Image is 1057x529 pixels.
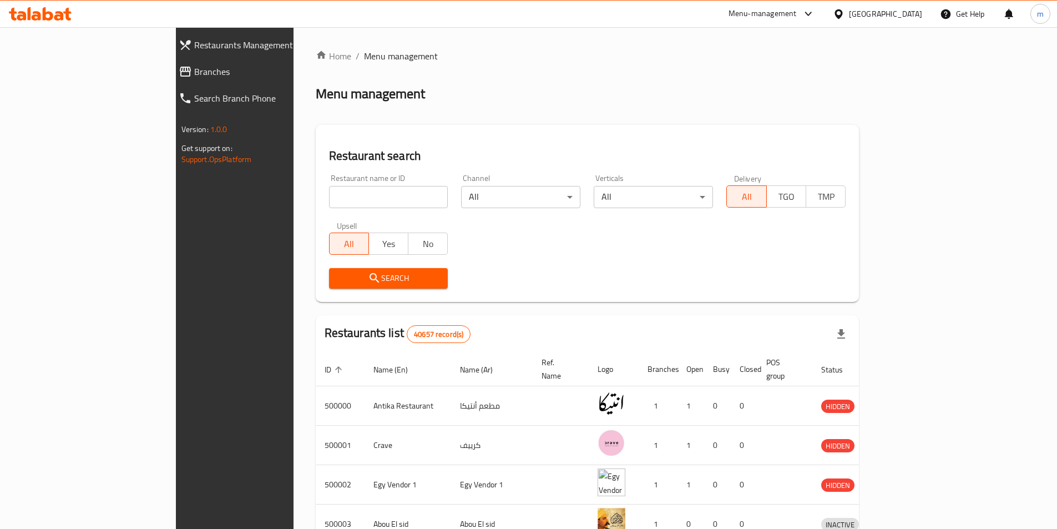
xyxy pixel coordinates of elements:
[181,152,252,167] a: Support.OpsPlatform
[368,233,408,255] button: Yes
[373,236,404,252] span: Yes
[408,233,448,255] button: No
[766,356,799,382] span: POS group
[407,325,471,343] div: Total records count
[766,185,806,208] button: TGO
[731,352,757,386] th: Closed
[806,185,846,208] button: TMP
[356,49,360,63] li: /
[729,7,797,21] div: Menu-management
[771,189,802,205] span: TGO
[811,189,841,205] span: TMP
[704,465,731,505] td: 0
[329,268,448,289] button: Search
[460,363,507,376] span: Name (Ar)
[329,186,448,208] input: Search for restaurant name or ID..
[639,352,677,386] th: Branches
[316,85,425,103] h2: Menu management
[542,356,575,382] span: Ref. Name
[210,122,227,137] span: 1.0.0
[373,363,422,376] span: Name (En)
[365,386,451,426] td: Antika Restaurant
[194,92,343,105] span: Search Branch Phone
[598,390,625,417] img: Antika Restaurant
[677,465,704,505] td: 1
[731,386,757,426] td: 0
[821,400,854,413] div: HIDDEN
[731,426,757,465] td: 0
[589,352,639,386] th: Logo
[365,426,451,465] td: Crave
[821,400,854,413] span: HIDDEN
[731,189,762,205] span: All
[598,429,625,457] img: Crave
[170,85,352,112] a: Search Branch Phone
[677,386,704,426] td: 1
[325,363,346,376] span: ID
[451,465,533,505] td: Egy Vendor 1
[337,221,357,229] label: Upsell
[639,465,677,505] td: 1
[704,386,731,426] td: 0
[726,185,766,208] button: All
[821,478,854,492] div: HIDDEN
[413,236,443,252] span: No
[316,49,859,63] nav: breadcrumb
[639,426,677,465] td: 1
[194,65,343,78] span: Branches
[677,352,704,386] th: Open
[329,148,846,164] h2: Restaurant search
[451,426,533,465] td: كرييف
[461,186,580,208] div: All
[704,426,731,465] td: 0
[821,440,854,452] span: HIDDEN
[828,321,854,347] div: Export file
[170,32,352,58] a: Restaurants Management
[170,58,352,85] a: Branches
[598,468,625,496] img: Egy Vendor 1
[677,426,704,465] td: 1
[364,49,438,63] span: Menu management
[329,233,369,255] button: All
[451,386,533,426] td: مطعم أنتيكا
[704,352,731,386] th: Busy
[194,38,343,52] span: Restaurants Management
[181,122,209,137] span: Version:
[734,174,762,182] label: Delivery
[821,479,854,492] span: HIDDEN
[594,186,713,208] div: All
[849,8,922,20] div: [GEOGRAPHIC_DATA]
[407,329,470,340] span: 40657 record(s)
[1037,8,1044,20] span: m
[731,465,757,505] td: 0
[338,271,439,285] span: Search
[639,386,677,426] td: 1
[821,363,857,376] span: Status
[365,465,451,505] td: Egy Vendor 1
[181,141,232,155] span: Get support on:
[325,325,471,343] h2: Restaurants list
[334,236,365,252] span: All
